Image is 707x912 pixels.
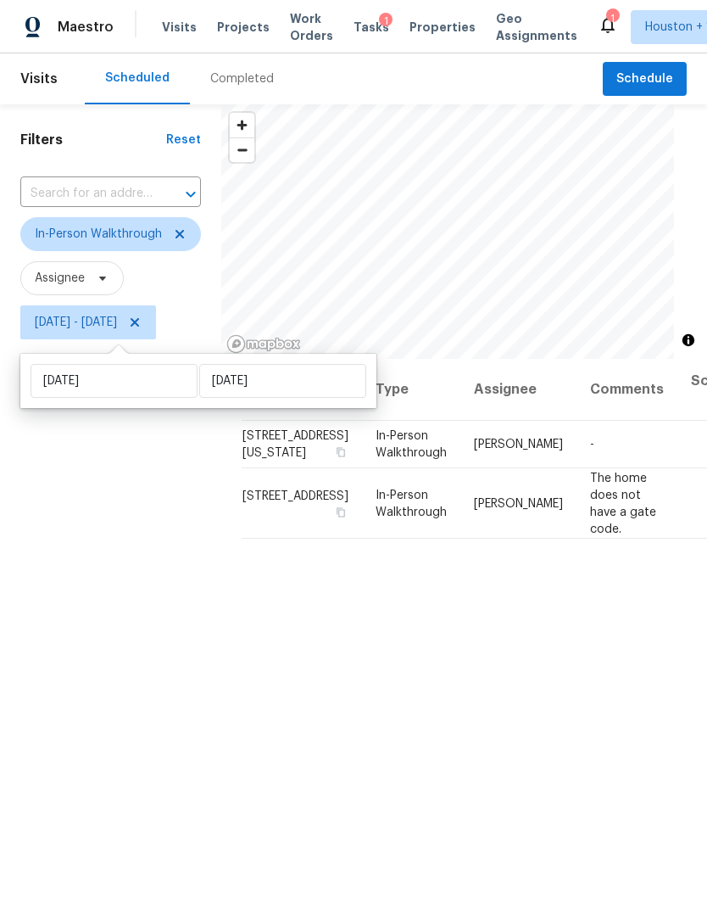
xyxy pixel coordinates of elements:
span: In-Person Walkthrough [376,430,447,459]
span: Tasks [353,21,389,33]
div: 1 [606,10,618,27]
span: Schedule [616,69,673,90]
input: End date [199,364,366,398]
button: Copy Address [333,504,348,519]
span: [PERSON_NAME] [474,439,563,450]
span: Work Orders [290,10,333,44]
input: Search for an address... [20,181,153,207]
span: Visits [162,19,197,36]
span: [PERSON_NAME] [474,497,563,509]
span: - [590,439,594,450]
h1: Filters [20,131,166,148]
th: Type [362,359,460,421]
div: Reset [166,131,201,148]
span: [STREET_ADDRESS][US_STATE] [242,430,348,459]
div: Completed [210,70,274,87]
span: Toggle attribution [683,331,693,350]
a: Mapbox homepage [226,334,301,354]
span: Assignee [35,270,85,287]
span: Geo Assignments [496,10,577,44]
span: Properties [409,19,476,36]
span: Projects [217,19,270,36]
span: Zoom out [230,138,254,162]
input: Start date [31,364,198,398]
span: Visits [20,60,58,98]
span: In-Person Walkthrough [376,489,447,518]
canvas: Map [221,104,674,359]
button: Copy Address [333,445,348,460]
button: Toggle attribution [678,330,699,350]
span: [DATE] - [DATE] [35,314,117,331]
div: 1 [379,13,392,30]
div: Scheduled [105,70,170,87]
span: In-Person Walkthrough [35,226,162,243]
span: Maestro [58,19,114,36]
button: Schedule [603,62,687,97]
th: Comments [576,359,677,421]
span: [STREET_ADDRESS] [242,490,348,501]
button: Zoom out [230,137,254,162]
button: Open [179,182,203,206]
th: Assignee [460,359,576,421]
span: The home does not have a gate code. [590,472,656,534]
button: Zoom in [230,113,254,137]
